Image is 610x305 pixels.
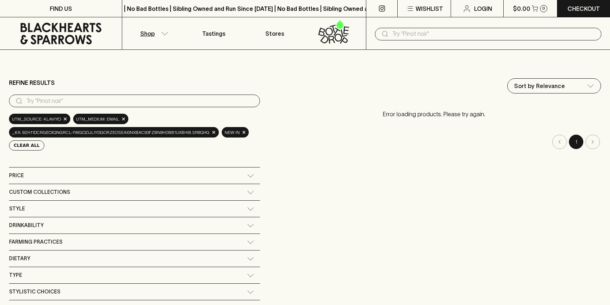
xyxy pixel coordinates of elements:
span: Farming Practices [9,238,62,247]
p: Shop [140,29,155,38]
p: Checkout [567,4,600,13]
div: Dietary [9,250,260,267]
button: Shop [122,17,183,49]
span: _kx: 92H11dcRGEoiqNGRCl-yWgozIjLIYDgoRZEoseaI0NXBaC93fZBn9hDBb1UxBHiB.Sr6qHg [12,129,209,136]
span: Drinkability [9,221,44,230]
div: Sort by Relevance [508,79,601,93]
p: Login [474,4,492,13]
p: Error loading products. Please try again. [267,103,601,126]
span: Style [9,204,25,213]
p: Tastings [202,29,225,38]
span: × [121,115,126,123]
span: Custom Collections [9,188,70,197]
div: Custom Collections [9,184,260,200]
button: Clear All [9,140,44,151]
div: Stylistic Choices [9,284,260,300]
div: Farming Practices [9,234,260,250]
span: utm_source: Klaviyo [12,116,61,123]
span: × [242,128,246,136]
p: Stores [265,29,284,38]
p: Refine Results [9,78,55,87]
p: Wishlist [416,4,443,13]
span: Dietary [9,254,30,263]
p: Sort by Relevance [514,82,565,90]
div: Drinkability [9,217,260,234]
p: 0 [542,6,545,10]
span: utm_medium: email [76,116,119,123]
div: Type [9,267,260,283]
span: Price [9,171,24,180]
div: Style [9,201,260,217]
button: page 1 [569,135,583,149]
span: × [212,128,216,136]
div: Price [9,167,260,184]
span: New In [225,129,240,136]
nav: pagination navigation [267,135,601,149]
p: FIND US [50,4,72,13]
a: Stores [244,17,305,49]
input: Try “Pinot noir” [26,95,254,107]
span: Type [9,271,22,280]
input: Try "Pinot noir" [392,28,596,40]
a: Tastings [183,17,244,49]
span: × [63,115,67,123]
p: $0.00 [513,4,530,13]
span: Stylistic Choices [9,287,60,296]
